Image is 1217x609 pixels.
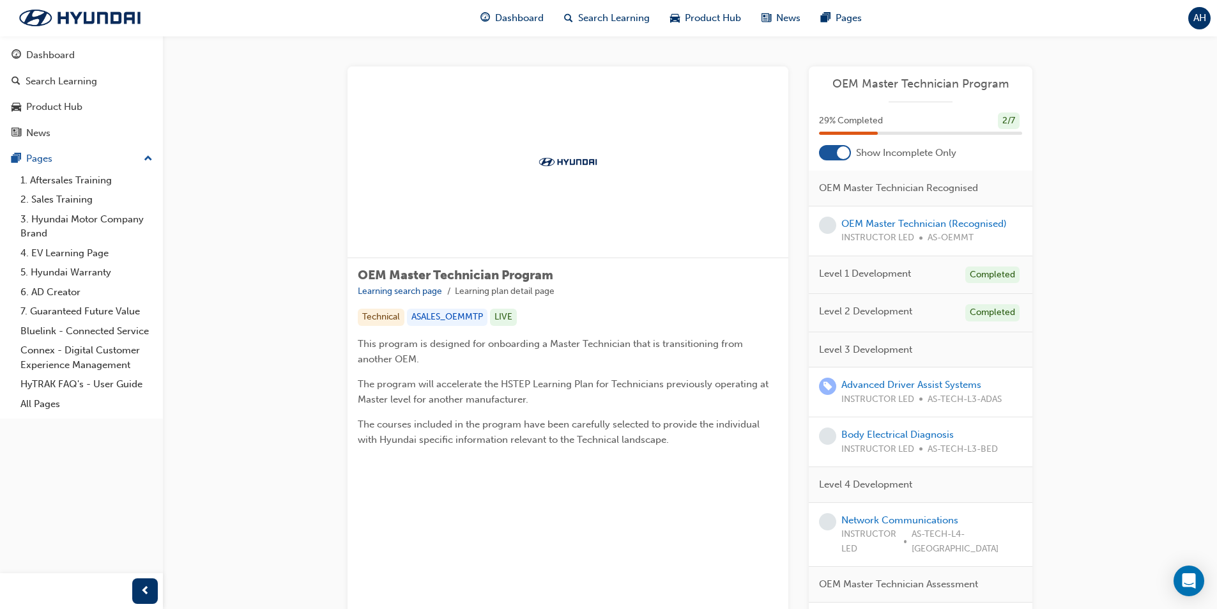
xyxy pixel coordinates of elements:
[533,155,603,168] img: Trak
[841,442,914,457] span: INSTRUCTOR LED
[11,153,21,165] span: pages-icon
[928,392,1002,407] span: AS-TECH-L3-ADAS
[470,5,554,31] a: guage-iconDashboard
[928,231,974,245] span: AS-OEMMT
[495,11,544,26] span: Dashboard
[578,11,650,26] span: Search Learning
[1193,11,1206,26] span: AH
[819,477,912,492] span: Level 4 Development
[819,181,978,196] span: OEM Master Technician Recognised
[856,146,956,160] span: Show Incomplete Only
[15,302,158,321] a: 7. Guaranteed Future Value
[5,95,158,119] a: Product Hub
[841,527,899,556] span: INSTRUCTOR LED
[358,378,771,405] span: The program will accelerate the HSTEP Learning Plan for Technicians previously operating at Maste...
[819,114,883,128] span: 29 % Completed
[5,41,158,147] button: DashboardSearch LearningProduct HubNews
[554,5,660,31] a: search-iconSearch Learning
[836,11,862,26] span: Pages
[685,11,741,26] span: Product Hub
[15,321,158,341] a: Bluelink - Connected Service
[751,5,811,31] a: news-iconNews
[819,266,911,281] span: Level 1 Development
[15,190,158,210] a: 2. Sales Training
[358,286,442,297] a: Learning search page
[819,513,836,530] span: learningRecordVerb_NONE-icon
[15,210,158,243] a: 3. Hyundai Motor Company Brand
[660,5,751,31] a: car-iconProduct Hub
[841,392,914,407] span: INSTRUCTOR LED
[407,309,487,326] div: ASALES_OEMMTP
[965,266,1020,284] div: Completed
[15,263,158,282] a: 5. Hyundai Warranty
[455,284,555,299] li: Learning plan detail page
[490,309,517,326] div: LIVE
[5,121,158,145] a: News
[928,442,998,457] span: AS-TECH-L3-BED
[26,126,50,141] div: News
[141,583,150,599] span: prev-icon
[26,74,97,89] div: Search Learning
[15,243,158,263] a: 4. EV Learning Page
[1174,566,1204,596] div: Open Intercom Messenger
[5,147,158,171] button: Pages
[26,100,82,114] div: Product Hub
[358,309,404,326] div: Technical
[965,304,1020,321] div: Completed
[144,151,153,167] span: up-icon
[15,171,158,190] a: 1. Aftersales Training
[5,43,158,67] a: Dashboard
[15,341,158,374] a: Connex - Digital Customer Experience Management
[841,429,954,440] a: Body Electrical Diagnosis
[821,10,830,26] span: pages-icon
[670,10,680,26] span: car-icon
[841,514,958,526] a: Network Communications
[819,378,836,395] span: learningRecordVerb_ENROLL-icon
[11,102,21,113] span: car-icon
[841,379,981,390] a: Advanced Driver Assist Systems
[841,218,1007,229] a: OEM Master Technician (Recognised)
[762,10,771,26] span: news-icon
[819,217,836,234] span: learningRecordVerb_NONE-icon
[841,231,914,245] span: INSTRUCTOR LED
[564,10,573,26] span: search-icon
[5,70,158,93] a: Search Learning
[26,48,75,63] div: Dashboard
[912,527,1022,556] span: AS-TECH-L4-[GEOGRAPHIC_DATA]
[819,428,836,445] span: learningRecordVerb_NONE-icon
[15,282,158,302] a: 6. AD Creator
[998,112,1020,130] div: 2 / 7
[819,343,912,357] span: Level 3 Development
[811,5,872,31] a: pages-iconPages
[15,374,158,394] a: HyTRAK FAQ's - User Guide
[819,577,978,592] span: OEM Master Technician Assessment
[480,10,490,26] span: guage-icon
[26,151,52,166] div: Pages
[6,4,153,31] img: Trak
[11,76,20,88] span: search-icon
[358,338,746,365] span: This program is designed for onboarding a Master Technician that is transitioning from another OEM.
[1188,7,1211,29] button: AH
[358,268,553,282] span: OEM Master Technician Program
[819,77,1022,91] a: OEM Master Technician Program
[819,304,912,319] span: Level 2 Development
[776,11,800,26] span: News
[11,50,21,61] span: guage-icon
[358,419,762,445] span: The courses included in the program have been carefully selected to provide the individual with H...
[15,394,158,414] a: All Pages
[11,128,21,139] span: news-icon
